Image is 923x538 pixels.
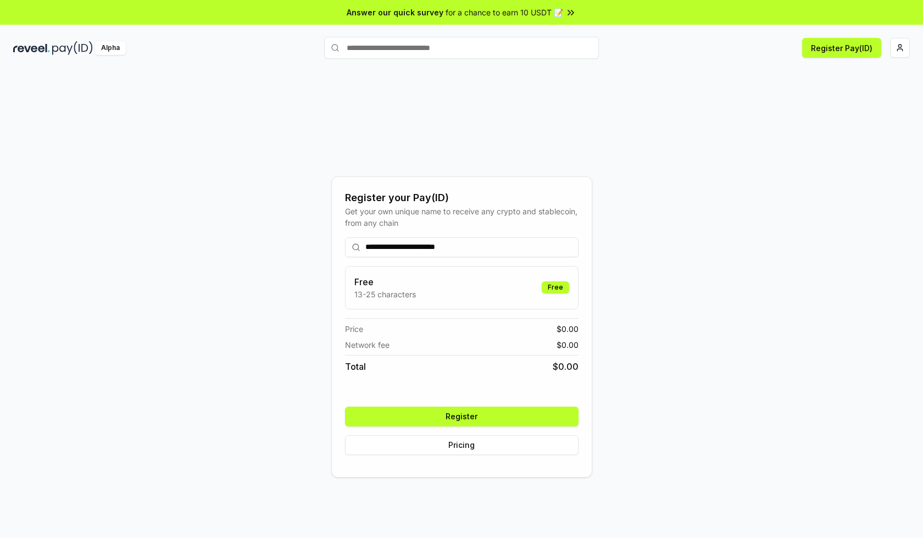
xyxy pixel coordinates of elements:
div: Free [542,281,569,293]
img: pay_id [52,41,93,55]
p: 13-25 characters [354,289,416,300]
span: Network fee [345,339,390,351]
span: Answer our quick survey [347,7,443,18]
div: Get your own unique name to receive any crypto and stablecoin, from any chain [345,206,579,229]
span: Price [345,323,363,335]
h3: Free [354,275,416,289]
span: for a chance to earn 10 USDT 📝 [446,7,563,18]
button: Register [345,407,579,426]
img: reveel_dark [13,41,50,55]
span: Total [345,360,366,373]
span: $ 0.00 [557,323,579,335]
div: Register your Pay(ID) [345,190,579,206]
span: $ 0.00 [553,360,579,373]
span: $ 0.00 [557,339,579,351]
div: Alpha [95,41,126,55]
button: Register Pay(ID) [802,38,881,58]
button: Pricing [345,435,579,455]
